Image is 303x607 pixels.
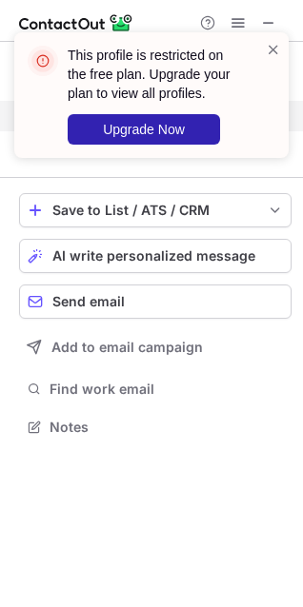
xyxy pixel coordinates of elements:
[50,419,284,436] span: Notes
[19,376,292,402] button: Find work email
[51,340,203,355] span: Add to email campaign
[52,294,125,309] span: Send email
[19,284,292,319] button: Send email
[103,122,185,137] span: Upgrade Now
[52,248,255,264] span: AI write personalized message
[19,11,133,34] img: ContactOut v5.3.10
[68,114,220,145] button: Upgrade Now
[52,203,258,218] div: Save to List / ATS / CRM
[19,330,292,364] button: Add to email campaign
[19,239,292,273] button: AI write personalized message
[28,46,58,76] img: error
[19,414,292,441] button: Notes
[19,193,292,227] button: save-profile-one-click
[50,381,284,398] span: Find work email
[68,46,243,103] header: This profile is restricted on the free plan. Upgrade your plan to view all profiles.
